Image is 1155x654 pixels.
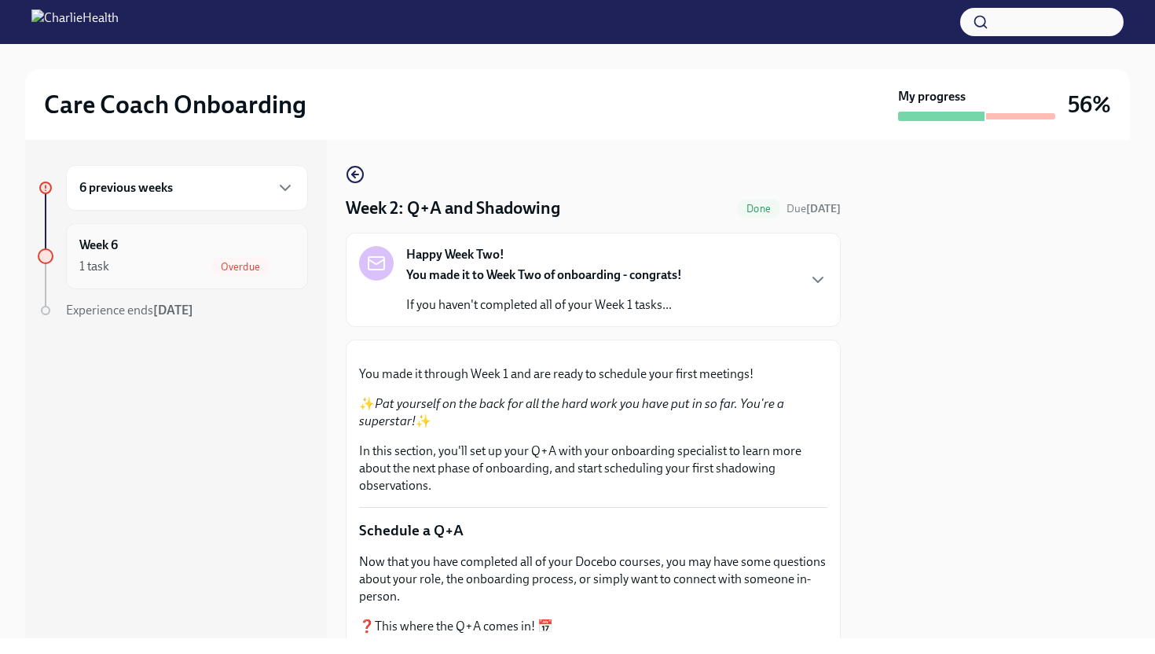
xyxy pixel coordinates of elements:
[737,203,780,215] span: Done
[359,618,827,635] p: ❓This where the Q+A comes in! 📅
[898,88,966,105] strong: My progress
[806,202,841,215] strong: [DATE]
[406,296,682,314] p: If you haven't completed all of your Week 1 tasks...
[31,9,119,35] img: CharlieHealth
[406,246,504,263] strong: Happy Week Two!
[38,223,308,289] a: Week 61 taskOverdue
[786,201,841,216] span: August 25th, 2025 09:00
[1068,90,1111,119] h3: 56%
[79,179,173,197] h6: 6 previous weeks
[406,267,682,282] strong: You made it to Week Two of onboarding - congrats!
[66,303,193,318] span: Experience ends
[79,237,118,254] h6: Week 6
[44,89,306,120] h2: Care Coach Onboarding
[786,202,841,215] span: Due
[359,520,827,541] p: Schedule a Q+A
[359,396,784,428] em: Pat yourself on the back for all the hard work you have put in so far. You're a superstar!
[359,395,827,430] p: ✨ ✨
[79,258,109,275] div: 1 task
[359,553,827,605] p: Now that you have completed all of your Docebo courses, you may have some questions about your ro...
[359,443,827,494] p: In this section, you'll set up your Q+A with your onboarding specialist to learn more about the n...
[211,261,269,273] span: Overdue
[153,303,193,318] strong: [DATE]
[359,366,827,383] p: You made it through Week 1 and are ready to schedule your first meetings!
[66,165,308,211] div: 6 previous weeks
[346,197,560,220] h4: Week 2: Q+A and Shadowing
